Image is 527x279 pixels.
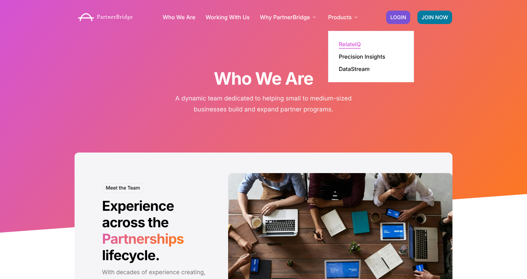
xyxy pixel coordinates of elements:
a: RelateIQ [339,41,361,47]
a: Why PartnerBridge [260,14,318,20]
a: JOIN NOW [417,11,452,24]
p: A dynamic team dedicated to helping small to medium-sized businesses build and expand partner pro... [169,93,358,115]
a: Working With Us [206,14,250,20]
a: Products [328,14,359,20]
h1: Who We Are [75,69,452,89]
a: Precision Insights [339,54,385,59]
span: LOGIN [390,15,406,20]
span: JOIN NOW [422,15,448,20]
a: LOGIN [386,11,410,24]
a: DataStream [339,66,370,72]
h2: Experience across the lifecycle. [102,198,208,264]
h6: Meet the Team [102,183,144,193]
span: Partnerships [102,231,184,247]
a: Who We Are [162,14,195,20]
